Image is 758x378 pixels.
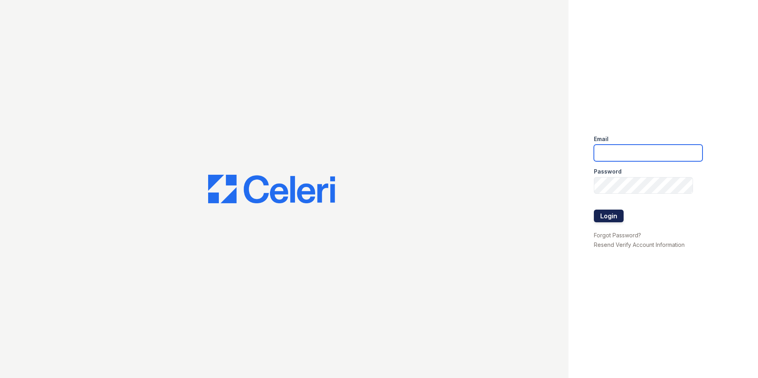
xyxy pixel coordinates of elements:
[594,241,685,248] a: Resend Verify Account Information
[594,232,641,239] a: Forgot Password?
[594,135,609,143] label: Email
[594,210,624,222] button: Login
[594,168,622,176] label: Password
[208,175,335,203] img: CE_Logo_Blue-a8612792a0a2168367f1c8372b55b34899dd931a85d93a1a3d3e32e68fde9ad4.png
